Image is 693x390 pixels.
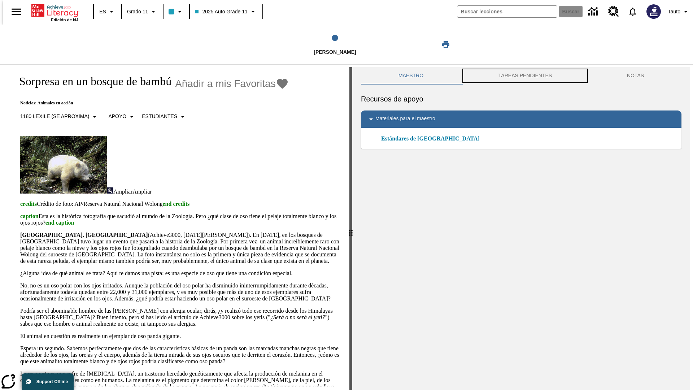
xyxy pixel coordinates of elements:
div: reading [3,67,349,386]
span: Añadir a mis Favoritas [175,78,276,90]
p: Estudiantes [142,113,177,120]
input: Buscar campo [457,6,557,17]
button: TAREAS PENDIENTES [461,67,589,84]
p: Espera un segundo. Sabemos perfectamente que dos de las caracteristicas básicas de un panda son l... [20,345,341,365]
span: ES [99,8,106,16]
span: Grado 11 [127,8,148,16]
a: Notificaciones [623,2,642,21]
a: Centro de información [584,2,604,22]
span: Edición de NJ [51,18,78,22]
button: Lenguaje: ES, Selecciona un idioma [96,5,119,18]
em: ¿Será o no será el yeti? [270,314,325,320]
span: [PERSON_NAME] [314,49,356,55]
p: Crédito de foto: AP/Reserva Natural Nacional Wolong [20,201,341,207]
div: Pulsa la tecla de intro o la barra espaciadora y luego presiona las flechas de derecha e izquierd... [349,67,352,390]
span: caption [20,213,39,219]
span: Ampliar [113,188,132,195]
p: El animal en cuestión es realmente un ejemplar de oso panda gigante. [20,333,341,339]
div: Materiales para el maestro [361,110,681,128]
button: Añadir a mis Favoritas - Sorpresa en un bosque de bambú [175,77,289,90]
div: Instructional Panel Tabs [361,67,681,84]
span: Ampliar [132,188,152,195]
p: (Achieve3000, [DATE][PERSON_NAME]). En [DATE], en los bosques de [GEOGRAPHIC_DATA] tuvo lugar un ... [20,232,341,264]
div: Portada [31,3,78,22]
p: Noticias: Animales en acción [12,100,289,106]
button: Lee step 1 of 1 [241,25,428,64]
h1: Sorpresa en un bosque de bambú [12,75,171,88]
a: Centro de recursos, Se abrirá en una pestaña nueva. [604,2,623,21]
img: los pandas albinos en China a veces son confundidos con osos polares [20,136,107,194]
p: Podría ser el abominable hombre de las [PERSON_NAME] con alergia ocular, dirás, ¿y realizó todo e... [20,308,341,327]
button: Support Offline [22,373,74,390]
span: end caption [45,220,74,226]
p: No, no es un oso polar con los ojos irritados. Aunque la población del oso polar ha disminuido in... [20,282,341,302]
p: Esta es la histórica fotografía que sacudió al mundo de la Zoología. Pero ¿qué clase de oso tiene... [20,213,341,226]
span: credits [20,201,37,207]
button: Tipo de apoyo, Apoyo [105,110,139,123]
p: 1180 Lexile (Se aproxima) [20,113,89,120]
button: El color de la clase es azul claro. Cambiar el color de la clase. [166,5,187,18]
button: Clase: 2025 Auto Grade 11, Selecciona una clase [192,5,260,18]
button: Grado: Grado 11, Elige un grado [124,5,161,18]
p: Apoyo [108,113,126,120]
button: Maestro [361,67,461,84]
button: Seleccionar estudiante [139,110,190,123]
img: Avatar [646,4,661,19]
button: Imprimir [434,38,457,51]
button: NOTAS [589,67,681,84]
button: Seleccione Lexile, 1180 Lexile (Se aproxima) [17,110,102,123]
span: Support Offline [36,379,68,384]
button: Perfil/Configuración [665,5,693,18]
span: 2025 Auto Grade 11 [195,8,247,16]
h6: Recursos de apoyo [361,93,681,105]
strong: [GEOGRAPHIC_DATA], [GEOGRAPHIC_DATA] [20,232,148,238]
button: Escoja un nuevo avatar [642,2,665,21]
span: end credits [162,201,189,207]
p: ¿Alguna idea de qué animal se trata? Aquí te damos una pista: es una especie de oso que tiene una... [20,270,341,277]
div: activity [352,67,690,390]
img: Ampliar [107,187,113,194]
a: Estándares de [GEOGRAPHIC_DATA] [381,134,484,143]
button: Abrir el menú lateral [6,1,27,22]
p: Materiales para el maestro [375,115,435,123]
span: Tauto [668,8,680,16]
